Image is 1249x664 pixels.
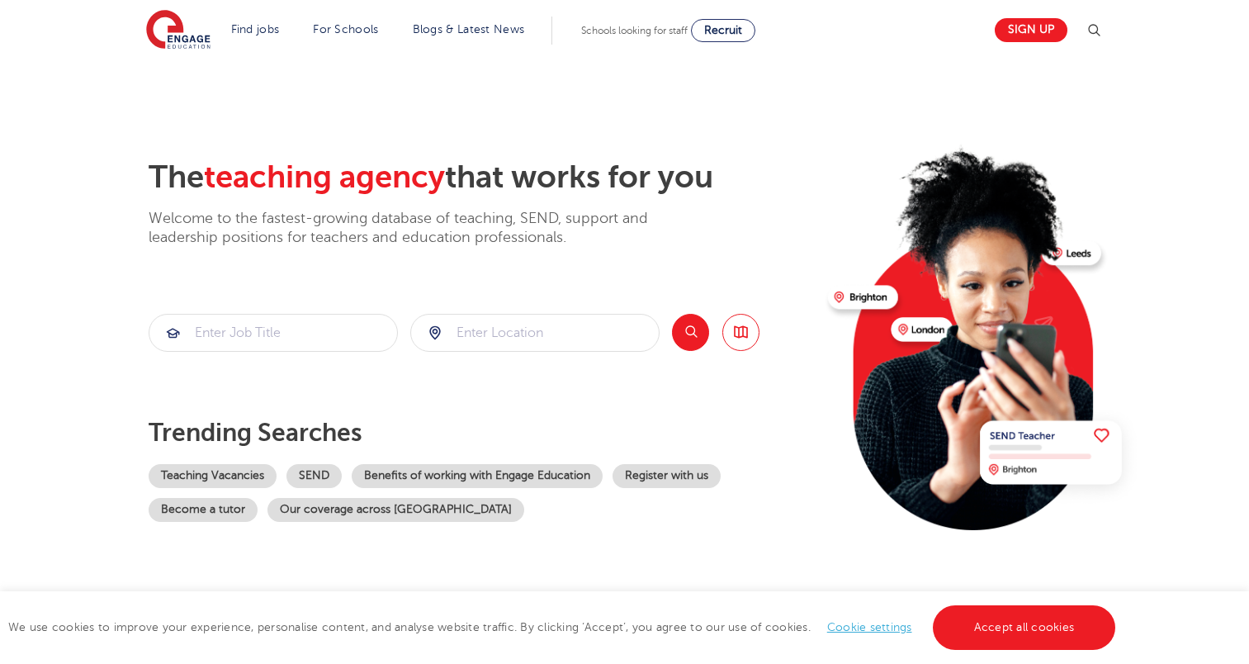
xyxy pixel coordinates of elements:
a: Find jobs [231,23,280,36]
p: Trending searches [149,418,815,448]
a: Recruit [691,19,755,42]
span: Recruit [704,24,742,36]
a: Blogs & Latest News [413,23,525,36]
a: SEND [286,464,342,488]
a: Sign up [995,18,1067,42]
a: Our coverage across [GEOGRAPHIC_DATA] [267,498,524,522]
div: Submit [410,314,660,352]
p: Welcome to the fastest-growing database of teaching, SEND, support and leadership positions for t... [149,209,693,248]
button: Search [672,314,709,351]
a: Accept all cookies [933,605,1116,650]
a: Benefits of working with Engage Education [352,464,603,488]
input: Submit [411,315,659,351]
a: For Schools [313,23,378,36]
span: We use cookies to improve your experience, personalise content, and analyse website traffic. By c... [8,621,1119,633]
span: teaching agency [204,159,445,195]
span: Schools looking for staff [581,25,688,36]
div: Submit [149,314,398,352]
a: Become a tutor [149,498,258,522]
img: Engage Education [146,10,211,51]
h2: The that works for you [149,159,815,197]
a: Teaching Vacancies [149,464,277,488]
a: Register with us [613,464,721,488]
a: Cookie settings [827,621,912,633]
input: Submit [149,315,397,351]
